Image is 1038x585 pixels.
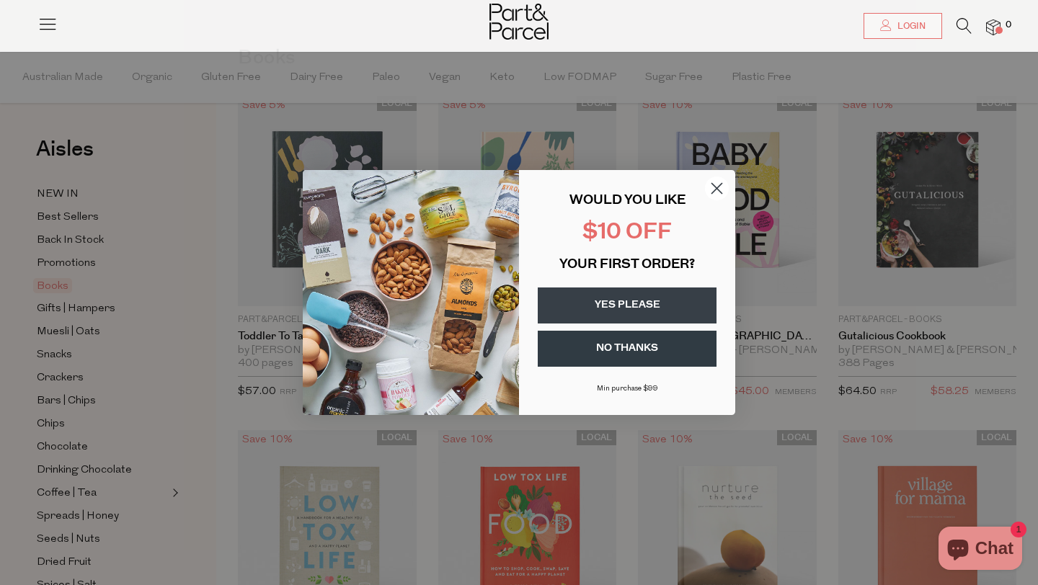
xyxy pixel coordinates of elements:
[538,331,717,367] button: NO THANKS
[934,527,1026,573] inbox-online-store-chat: Shopify online store chat
[559,259,695,272] span: YOUR FIRST ORDER?
[538,287,717,323] button: YES PLEASE
[704,176,729,201] button: Close dialog
[582,222,672,244] span: $10 OFF
[894,20,926,32] span: Login
[489,4,549,40] img: Part&Parcel
[986,19,1001,35] a: 0
[597,385,658,393] span: Min purchase $99
[303,170,519,415] img: 43fba0fb-7538-40bc-babb-ffb1a4d097bc.jpeg
[569,195,686,207] span: WOULD YOU LIKE
[1002,19,1015,32] span: 0
[864,13,942,39] a: Login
